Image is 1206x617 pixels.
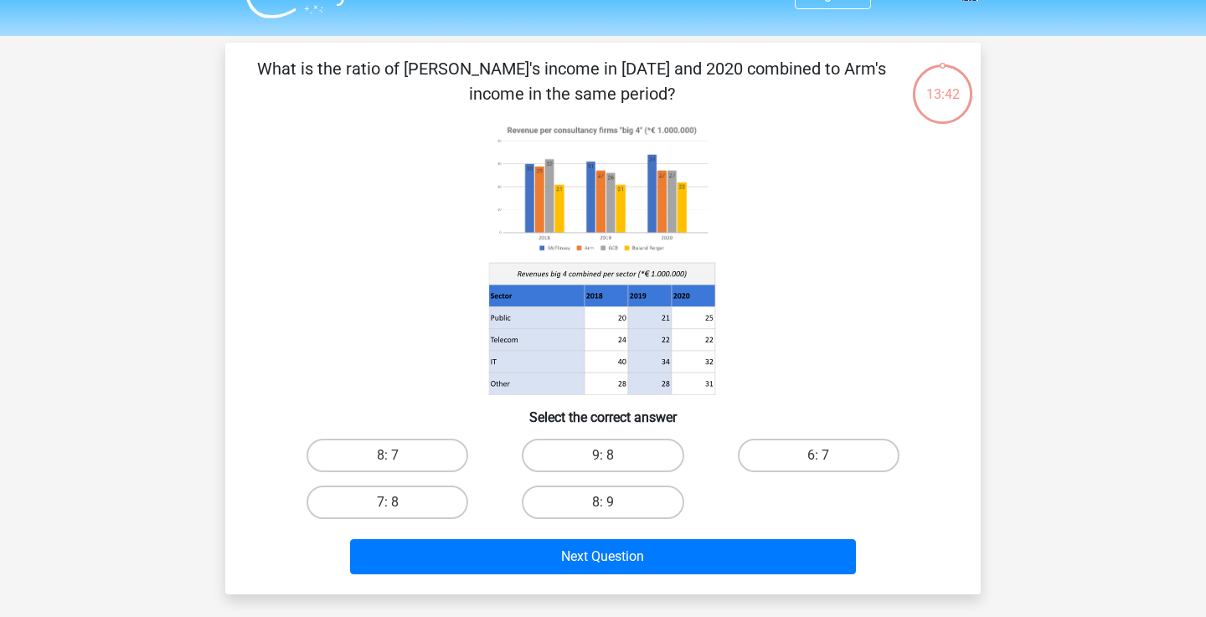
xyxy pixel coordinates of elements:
[307,439,468,472] label: 8: 7
[522,486,683,519] label: 8: 9
[307,486,468,519] label: 7: 8
[252,396,954,425] h6: Select the correct answer
[350,539,857,574] button: Next Question
[738,439,899,472] label: 6: 7
[911,63,974,105] div: 13:42
[252,56,891,106] p: What is the ratio of [PERSON_NAME]'s income in [DATE] and 2020 combined to Arm's income in the sa...
[522,439,683,472] label: 9: 8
